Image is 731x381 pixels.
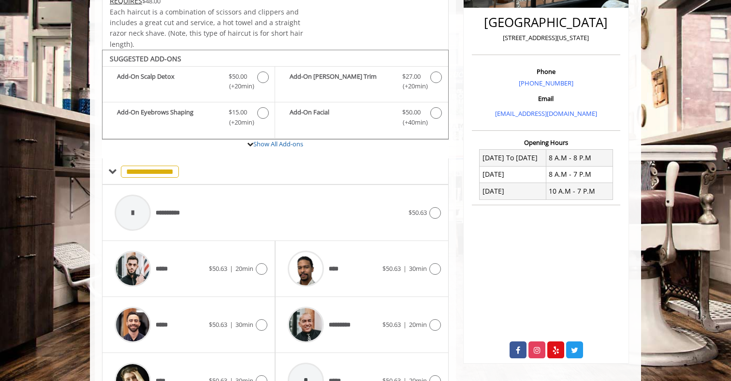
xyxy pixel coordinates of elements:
td: [DATE] To [DATE] [480,150,546,166]
label: Add-On Facial [280,107,443,130]
span: $27.00 [402,71,421,82]
span: $50.63 [209,320,227,329]
a: Show All Add-ons [253,140,303,148]
span: Each haircut is a combination of scissors and clippers and includes a great cut and service, a ho... [110,7,303,49]
h3: Opening Hours [472,139,620,146]
p: [STREET_ADDRESS][US_STATE] [474,33,618,43]
span: | [403,320,407,329]
span: 30min [235,320,253,329]
span: $15.00 [229,107,247,117]
span: (+20min ) [224,81,252,91]
b: Add-On Scalp Detox [117,71,219,92]
td: [DATE] [480,166,546,183]
h3: Email [474,95,618,102]
b: Add-On Eyebrows Shaping [117,107,219,127]
td: 8 A.M - 7 P.M [546,166,613,183]
span: $50.00 [229,71,247,82]
span: (+40min ) [397,117,425,127]
td: [DATE] [480,183,546,199]
span: $50.63 [209,264,227,273]
div: The Made Man Haircut Add-onS [102,50,449,140]
label: Add-On Eyebrows Shaping [107,107,270,130]
span: $50.63 [382,320,401,329]
span: 20min [235,264,253,273]
h2: [GEOGRAPHIC_DATA] [474,15,618,29]
label: Add-On Beard Trim [280,71,443,94]
h3: Phone [474,68,618,75]
a: [PHONE_NUMBER] [519,79,573,87]
span: | [403,264,407,273]
b: Add-On [PERSON_NAME] Trim [290,71,392,92]
label: Add-On Scalp Detox [107,71,270,94]
span: (+20min ) [224,117,252,127]
td: 8 A.M - 8 P.M [546,150,613,166]
span: | [230,320,233,329]
span: $50.63 [382,264,401,273]
a: [EMAIL_ADDRESS][DOMAIN_NAME] [495,109,597,118]
span: 20min [409,320,427,329]
span: $50.00 [402,107,421,117]
span: 30min [409,264,427,273]
td: 10 A.M - 7 P.M [546,183,613,199]
span: (+20min ) [397,81,425,91]
b: Add-On Facial [290,107,392,127]
span: | [230,264,233,273]
span: $50.63 [409,208,427,217]
b: SUGGESTED ADD-ONS [110,54,181,63]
